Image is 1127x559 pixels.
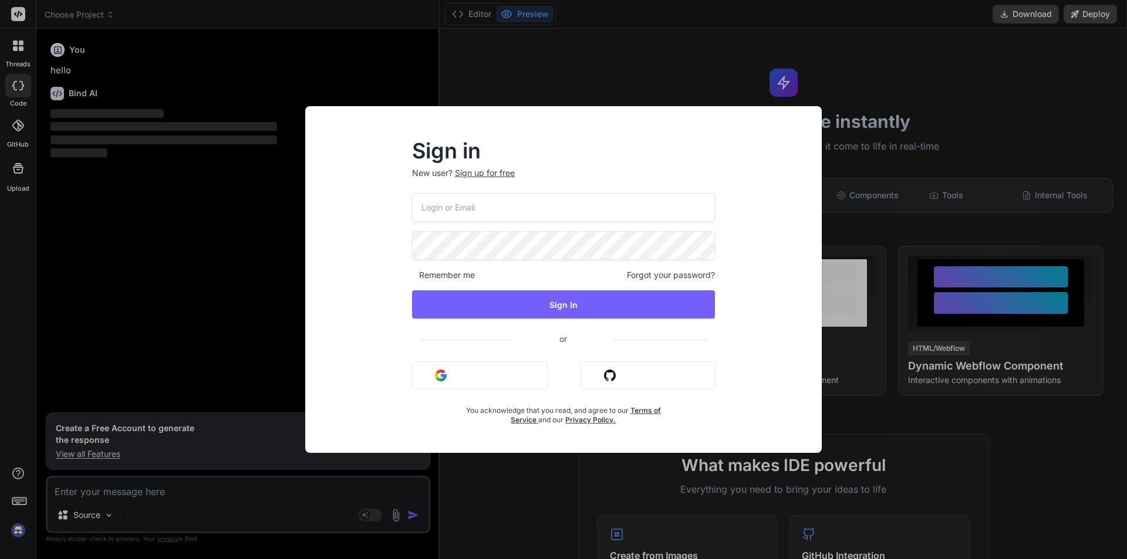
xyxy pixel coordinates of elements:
span: Forgot your password? [627,269,715,281]
span: Remember me [412,269,475,281]
a: Terms of Service [511,406,661,424]
span: or [512,324,614,353]
input: Login or Email [412,193,715,222]
img: github [604,370,616,381]
h2: Sign in [412,141,715,160]
div: Sign up for free [455,167,515,179]
p: New user? [412,167,715,193]
button: Sign In [412,290,715,319]
button: Sign in with Github [581,361,715,389]
img: google [435,370,447,381]
a: Privacy Policy. [565,415,616,424]
button: Sign in with Google [412,361,548,389]
div: You acknowledge that you read, and agree to our and our [463,399,664,425]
